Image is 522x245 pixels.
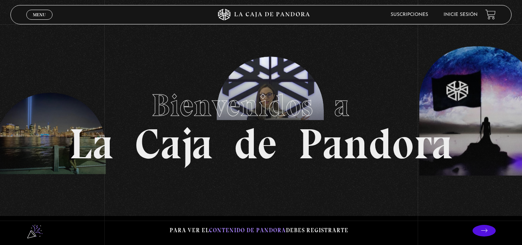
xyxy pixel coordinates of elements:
a: View your shopping cart [485,9,496,20]
h1: La Caja de Pandora [69,80,453,165]
span: contenido de Pandora [209,227,286,234]
span: Bienvenidos a [151,87,371,124]
a: Suscripciones [391,12,428,17]
span: Cerrar [30,19,48,24]
p: Para ver el debes registrarte [170,225,349,236]
span: Menu [33,12,46,17]
a: Inicie sesión [444,12,478,17]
